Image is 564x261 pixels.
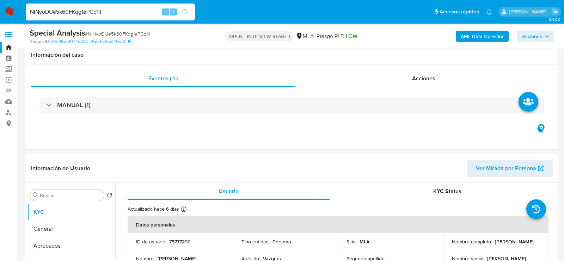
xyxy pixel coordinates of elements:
[360,238,369,245] p: MLA
[456,31,509,42] button: AML Data Collector
[26,7,195,17] input: Buscar usuario o caso...
[296,32,314,40] div: MLA
[31,165,90,172] h1: Información de Usuario
[272,238,291,245] p: Persona
[219,187,239,195] span: Usuario
[50,38,131,45] a: 0f6139ab1074d320f79ea1e4bc040ad0
[169,238,191,245] p: 75777290
[31,51,553,58] h1: Información del caso
[30,27,85,38] b: Special Analysis
[27,237,115,254] button: Aprobados
[128,216,548,233] th: Datos personales
[551,8,559,15] a: Salir
[347,238,357,245] p: Sitio :
[522,31,542,42] span: Acciones
[440,8,479,15] span: Accesos rápidos
[30,38,49,45] b: Person ID
[57,101,91,109] h3: MANUAL (1)
[433,187,461,195] span: KYC Status
[517,31,554,42] button: Acciones
[85,30,150,37] span: # NlNvoDUe5k60FKqg1ePCd1II
[486,9,492,15] a: Notificaciones
[40,192,101,199] input: Buscar
[226,31,293,41] p: OPEN - IN REVIEW STAGE I
[178,7,192,17] button: search-icon
[495,238,534,245] p: [PERSON_NAME]
[136,238,166,245] p: ID de usuario :
[412,74,435,82] span: Acciones
[509,8,549,15] p: lourdes.morinigo@mercadolibre.com
[39,97,544,113] div: MANUAL (1)
[461,31,504,42] b: AML Data Collector
[172,8,174,15] span: s
[27,220,115,237] button: General
[241,238,270,245] p: Tipo entidad :
[452,238,492,245] p: Nombre completo :
[163,8,168,15] span: ⌥
[476,160,536,177] span: Ver Mirada por Persona
[346,32,357,40] span: LOW
[33,192,38,198] button: Buscar
[467,160,553,177] button: Ver Mirada por Persona
[107,192,112,200] button: Volver al orden por defecto
[27,204,115,220] button: KYC
[148,74,178,82] span: Eventos ( 1 )
[128,206,179,212] p: Actualizado hace 6 días
[317,32,357,40] span: Riesgo PLD:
